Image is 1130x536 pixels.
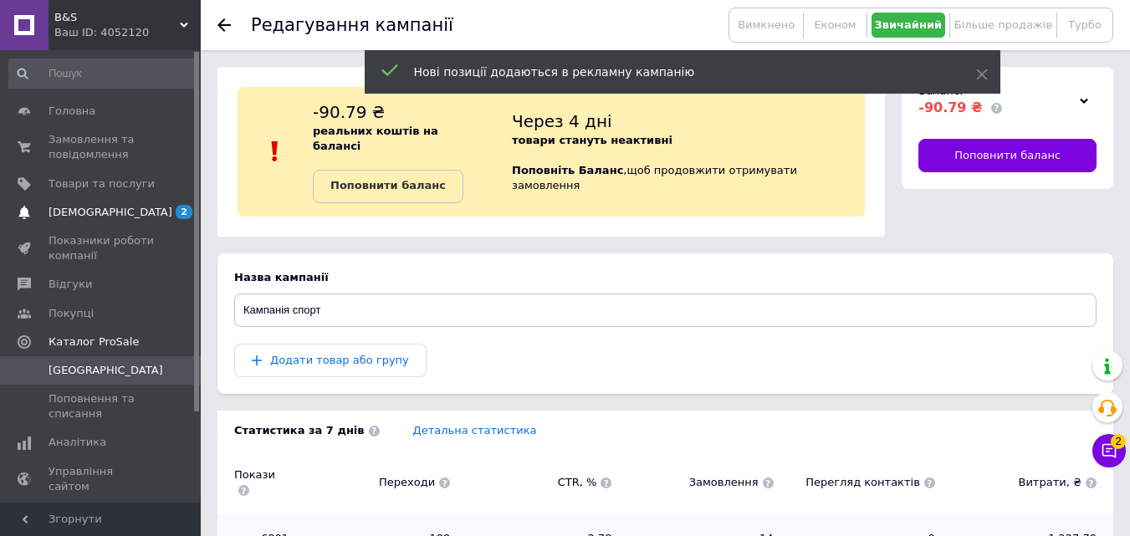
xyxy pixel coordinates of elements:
span: B&S [54,10,180,25]
span: Аналітика [49,435,106,450]
div: Редагування кампанії [251,17,453,34]
span: Покупці [49,306,94,321]
button: Звичайний [872,13,945,38]
span: Витрати, ₴ [952,475,1097,490]
span: Переходи [305,475,450,490]
span: Назва кампанії [234,271,329,283]
div: Ваш ID: 4052120 [54,25,201,40]
span: Вимкнено [738,18,795,31]
a: Поповнити баланс [918,139,1097,172]
b: Поповнити баланс [330,179,446,191]
span: Замовлення та повідомлення [49,132,155,162]
button: Більше продажів [954,13,1052,38]
input: Пошук [8,59,197,89]
span: Економ [814,18,856,31]
span: [GEOGRAPHIC_DATA] [49,363,163,378]
span: Більше продажів [954,18,1052,31]
span: Управління сайтом [49,464,155,494]
span: Відгуки [49,277,92,292]
span: Через 4 дні [512,111,612,131]
span: Товари та послуги [49,176,155,191]
div: Повернутися назад [217,18,231,32]
span: [DEMOGRAPHIC_DATA] [49,205,172,220]
img: :exclamation: [263,139,288,164]
span: Перегляд контактів [790,475,935,490]
b: Поповніть Баланс [512,164,623,176]
span: -90.79 ₴ [313,102,385,122]
span: Поповнити баланс [954,148,1061,163]
button: Економ [808,13,862,38]
b: реальних коштів на балансі [313,125,438,152]
span: Показники роботи компанії [49,233,155,263]
b: товари стануть неактивні [512,134,672,146]
button: Вимкнено [734,13,799,38]
span: Каталог ProSale [49,334,139,350]
button: Турбо [1061,13,1108,38]
span: 2 [176,205,192,219]
span: -90.79 ₴ [918,100,983,115]
span: Головна [49,104,95,119]
span: Статистика за 7 днів [234,423,380,438]
span: Замовлення [628,475,773,490]
span: CTR, % [467,475,611,490]
span: Поповнення та списання [49,391,155,421]
a: Детальна статистика [413,424,537,436]
span: Звичайний [875,18,943,31]
a: Поповнити баланс [313,170,463,203]
span: Покази [234,467,289,498]
button: Чат з покупцем2 [1092,434,1126,467]
div: Нові позиції додаються в рекламну кампанію [414,64,934,80]
span: 2 [1111,434,1126,449]
span: Турбо [1068,18,1102,31]
div: , щоб продовжити отримувати замовлення [512,100,865,203]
